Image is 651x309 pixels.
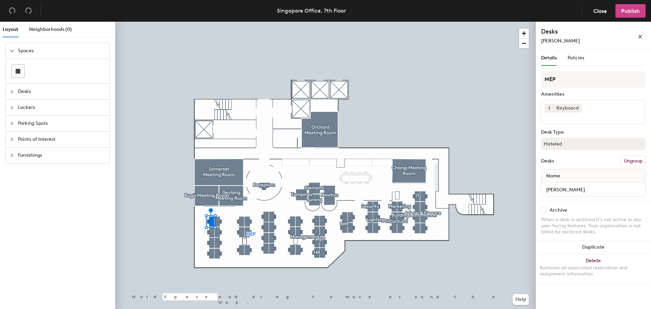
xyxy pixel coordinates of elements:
span: Points of Interest [18,132,105,147]
span: Spaces [18,43,105,59]
button: DeleteRemoves all associated reservation and assignment information [536,254,651,284]
span: collapsed [10,153,14,157]
button: Duplicate [536,240,651,254]
h4: Desks [541,27,616,36]
span: collapsed [10,90,14,94]
div: Amenities [541,92,646,97]
button: Undo (⌘ + Z) [5,4,19,18]
button: Publish [615,4,646,18]
span: Lockers [18,100,105,115]
span: collapsed [10,137,14,141]
span: collapsed [10,121,14,125]
div: Archive [550,208,567,213]
span: Policies [568,55,584,61]
span: Desks [18,84,105,99]
button: Close [588,4,613,18]
span: Layout [3,26,18,32]
span: Close [593,8,607,14]
button: Hoteled [541,138,646,150]
button: Help [513,294,529,305]
button: Ungroup [621,155,646,167]
span: close [638,34,643,39]
span: [PERSON_NAME] [541,38,580,44]
div: Removes all associated reservation and assignment information [540,265,647,277]
span: Name [543,170,564,182]
div: Desks [541,158,554,164]
span: undo [9,7,16,14]
span: Neighborhoods (0) [29,26,72,32]
span: expanded [10,49,14,53]
span: Furnishings [18,148,105,163]
div: Singapore Office, 7th Floor [277,6,346,15]
div: Keyboard [553,104,581,113]
span: collapsed [10,105,14,110]
div: Desk Type [541,130,646,135]
span: Publish [621,8,640,14]
button: Redo (⌘ + ⇧ + Z) [22,4,35,18]
span: Details [541,55,557,61]
span: Parking Spots [18,116,105,131]
span: 1 [548,105,550,112]
button: 1 [545,104,553,113]
div: When a desk is archived it's not active in any user-facing features. Your organization is not bil... [541,217,646,235]
input: Unnamed desk [543,185,644,194]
